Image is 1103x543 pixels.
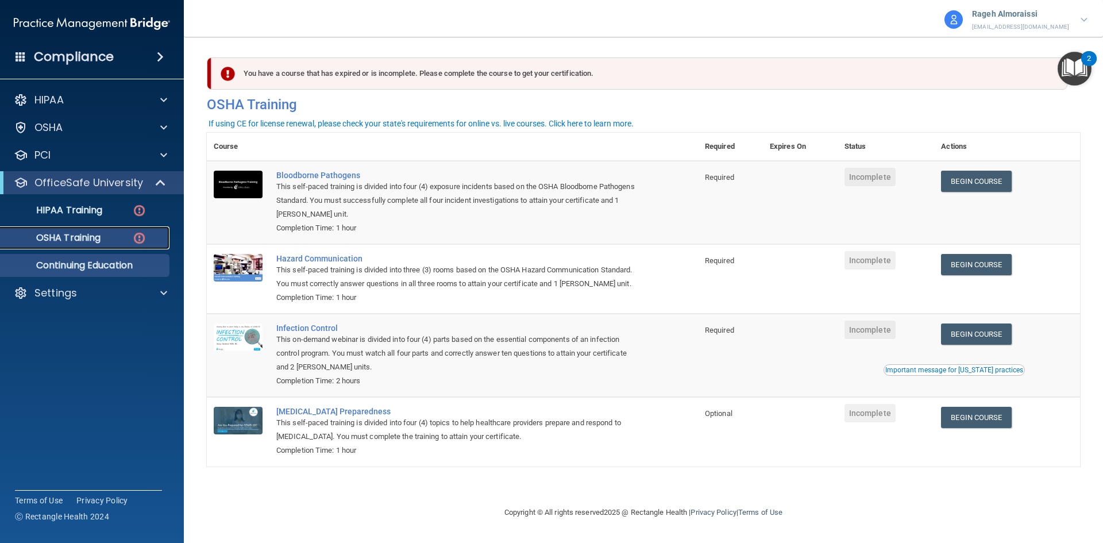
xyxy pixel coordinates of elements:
a: OSHA [14,121,167,134]
p: Rageh Almoraissi [972,7,1069,22]
button: Open Resource Center, 2 new notifications [1058,52,1092,86]
img: arrow-down.227dba2b.svg [1081,18,1087,22]
a: Begin Course [941,407,1011,428]
th: Course [207,133,269,161]
a: Terms of Use [738,508,782,517]
span: Optional [705,409,732,418]
div: Copyright © All rights reserved 2025 @ Rectangle Health | | [434,494,853,531]
p: OSHA Training [7,232,101,244]
a: Begin Course [941,254,1011,275]
span: Incomplete [844,321,896,339]
p: OfficeSafe University [34,176,143,190]
a: [MEDICAL_DATA] Preparedness [276,407,641,416]
a: Terms of Use [15,495,63,506]
img: avatar.17b06cb7.svg [944,10,963,29]
img: danger-circle.6113f641.png [132,231,146,245]
a: HIPAA [14,93,167,107]
div: This self-paced training is divided into three (3) rooms based on the OSHA Hazard Communication S... [276,263,641,291]
div: This self-paced training is divided into four (4) exposure incidents based on the OSHA Bloodborne... [276,180,641,221]
a: Begin Course [941,324,1011,345]
img: danger-circle.6113f641.png [132,203,146,218]
a: OfficeSafe University [14,176,167,190]
a: Settings [14,286,167,300]
span: Ⓒ Rectangle Health 2024 [15,511,109,522]
div: If using CE for license renewal, please check your state's requirements for online vs. live cours... [209,120,634,128]
div: Completion Time: 2 hours [276,374,641,388]
span: Incomplete [844,404,896,422]
h4: OSHA Training [207,97,1080,113]
p: [EMAIL_ADDRESS][DOMAIN_NAME] [972,22,1069,32]
th: Expires On [763,133,838,161]
a: PCI [14,148,167,162]
a: Infection Control [276,324,641,333]
th: Actions [934,133,1080,161]
div: Completion Time: 1 hour [276,221,641,235]
a: Bloodborne Pathogens [276,171,641,180]
p: HIPAA Training [7,205,102,216]
img: PMB logo [14,12,170,35]
span: Required [705,256,734,265]
div: Important message for [US_STATE] practices [885,367,1023,373]
div: You have a course that has expired or is incomplete. Please complete the course to get your certi... [211,57,1067,90]
a: Hazard Communication [276,254,641,263]
p: OSHA [34,121,63,134]
div: Completion Time: 1 hour [276,444,641,457]
a: Privacy Policy [76,495,128,506]
th: Status [838,133,935,161]
span: Incomplete [844,251,896,269]
span: Required [705,326,734,334]
span: Incomplete [844,168,896,186]
span: Required [705,173,734,182]
button: Read this if you are a dental practitioner in the state of CA [884,364,1025,376]
img: exclamation-circle-solid-danger.72ef9ffc.png [221,67,235,81]
div: This on-demand webinar is divided into four (4) parts based on the essential components of an inf... [276,333,641,374]
th: Required [698,133,763,161]
button: If using CE for license renewal, please check your state's requirements for online vs. live cours... [207,118,635,129]
h4: Compliance [34,49,114,65]
p: Settings [34,286,77,300]
div: 2 [1087,59,1091,74]
div: This self-paced training is divided into four (4) topics to help healthcare providers prepare and... [276,416,641,444]
a: Begin Course [941,171,1011,192]
div: Completion Time: 1 hour [276,291,641,305]
p: Continuing Education [7,260,164,271]
a: Privacy Policy [691,508,736,517]
p: HIPAA [34,93,64,107]
p: PCI [34,148,51,162]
